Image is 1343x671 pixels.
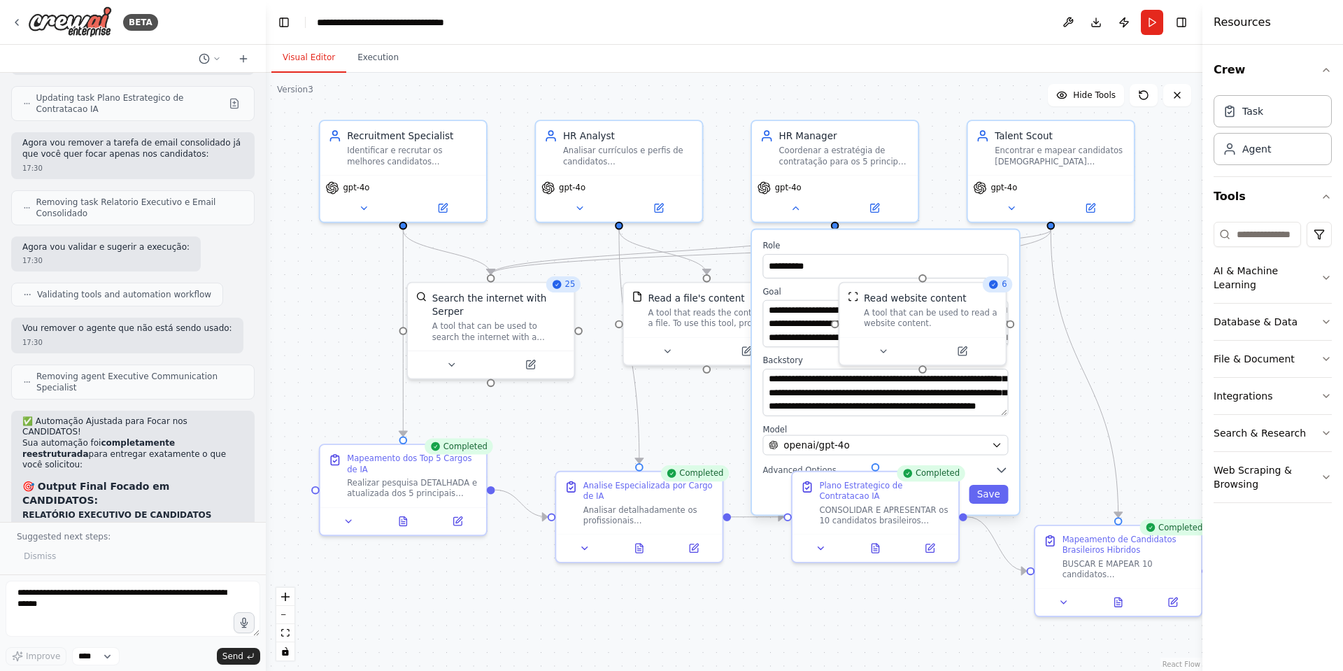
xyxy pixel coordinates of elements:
[612,229,713,274] g: Edge from c7615eba-ccdb-4c5b-a285-a1d178f515ba to cf014759-14c2-4491-a354-8bebbc0b38b0
[783,438,849,451] span: openai/gpt-4o
[837,200,913,216] button: Open in side panel
[434,513,481,529] button: Open in side panel
[1044,229,1125,517] g: Edge from 50b7fac6-7580-467e-9de5-bb7dbfb0a489 to 0df98828-763c-416b-8d43-a7d23cc35111
[22,255,190,266] div: 17:30
[317,15,474,29] nav: breadcrumb
[1149,594,1195,610] button: Open in side panel
[762,355,1008,366] label: Backstory
[623,282,791,367] div: 2FileReadToolRead a file's contentA tool that reads the content of a file. To use this tool, prov...
[495,483,547,524] g: Edge from 8be0cc9a-7cc6-4145-a504-3557c5f3b4cf to dc389944-2781-4ff2-943e-174939ec3a09
[762,435,1008,455] button: openai/gpt-4o
[22,138,243,160] p: Agora vou remover a tarefa de email consolidado já que você quer focar apenas nos candidatos:
[1214,378,1332,414] button: Integrations
[990,183,1017,193] span: gpt-4o
[37,289,211,300] span: Validating tools and automation workflow
[274,13,294,32] button: Hide left sidebar
[967,120,1135,223] div: Talent ScoutEncontrar e mapear candidatos [DEMOGRAPHIC_DATA] específicos para os 5 principais car...
[969,485,1008,504] button: Save
[28,6,112,38] img: Logo
[819,504,950,526] div: CONSOLIDAR E APRESENTAR os 10 candidatos brasileiros específicos mapeados na tarefa anterior. Par...
[432,321,566,343] div: A tool that can be used to search the internet with a search_query. Supports different search typ...
[620,200,697,216] button: Open in side panel
[583,480,714,502] div: Analise Especializada por Cargo de IA
[425,438,493,454] div: Completed
[484,229,1058,274] g: Edge from 50b7fac6-7580-467e-9de5-bb7dbfb0a489 to da5256fb-8e26-4e2a-9056-9bbae4f51208
[276,624,294,642] button: fit view
[1090,594,1147,610] button: View output
[193,50,227,67] button: Switch to previous chat
[762,424,1008,435] label: Model
[838,282,1007,367] div: 6ScrapeWebsiteToolRead website contentA tool that can be used to read a website content.
[17,546,63,566] button: Dismiss
[751,120,919,223] div: HR ManagerCoordenar a estratégia de contratação para os 5 principais cargos de IA mais demandados...
[847,540,904,556] button: View output
[22,323,232,334] p: Vou remover o agente que não está sendo usado:
[995,129,1125,143] div: Talent Scout
[1214,415,1332,451] button: Search & Research
[779,146,910,167] div: Coordenar a estratégia de contratação para os 5 principais cargos de IA mais demandados no mercad...
[347,453,478,475] div: Mapeamento dos Top 5 Cargos de IA
[347,129,478,143] div: Recruitment Specialist
[1242,104,1263,118] div: Task
[347,477,478,499] div: Realizar pesquisa DETALHADA e atualizada dos 5 principais cargos de IA mais demandados no mercado...
[123,14,158,31] div: BETA
[1163,661,1200,668] a: React Flow attribution
[1063,534,1193,556] div: Mapeamento de Candidatos Brasileiros Hibridos
[555,471,723,563] div: CompletedAnalise Especializada por Cargo de IAAnalisar detalhadamente os profissionais [DEMOGRAPH...
[534,120,703,223] div: HR AnalystAnalisar currículos e perfis de candidatos [DEMOGRAPHIC_DATA] para a vaga de {cargo}, a...
[6,647,66,665] button: Improve
[36,371,243,393] span: Removing agent Executive Communication Specialist
[648,291,744,304] div: Read a file's content
[565,279,576,290] span: 25
[26,651,60,662] span: Improve
[276,588,294,606] button: zoom in
[276,606,294,624] button: zoom out
[1214,452,1332,502] button: Web Scraping & Browsing
[648,307,781,329] div: A tool that reads the content of a file. To use this tool, provide a 'file_path' parameter with t...
[343,183,369,193] span: gpt-4o
[347,146,478,167] div: Identificar e recrutar os melhores candidatos [DEMOGRAPHIC_DATA] para a vaga de {cargo} na empres...
[583,504,714,526] div: Analisar detalhadamente os profissionais [DEMOGRAPHIC_DATA] identificados para cada um dos 5 carg...
[563,146,694,167] div: Analisar currículos e perfis de candidatos [DEMOGRAPHIC_DATA] para a vaga de {cargo}, avaliando c...
[1214,14,1271,31] h4: Resources
[1214,216,1332,514] div: Tools
[924,343,1000,359] button: Open in side panel
[1052,200,1128,216] button: Open in side panel
[762,463,1008,476] button: Advanced Options
[775,183,802,193] span: gpt-4o
[864,291,967,304] div: Read website content
[1034,525,1202,617] div: CompletedMapeamento de Candidatos Brasileiros HibridosBUSCAR E MAPEAR 10 candidatos [DEMOGRAPHIC_...
[1242,142,1271,156] div: Agent
[319,444,488,536] div: CompletedMapeamento dos Top 5 Cargos de IARealizar pesquisa DETALHADA e atualizada dos 5 principa...
[271,43,346,73] button: Visual Editor
[708,343,784,359] button: Open in side panel
[492,357,569,373] button: Open in side panel
[22,242,190,253] p: Agora vou validar e sugerir a execução:
[995,146,1125,167] div: Encontrar e mapear candidatos [DEMOGRAPHIC_DATA] específicos para os 5 principais cargos de IA id...
[1214,253,1332,303] button: AI & Machine Learning
[611,540,668,556] button: View output
[1172,13,1191,32] button: Hide right sidebar
[232,50,255,67] button: Start a new chat
[612,229,646,463] g: Edge from c7615eba-ccdb-4c5b-a285-a1d178f515ba to dc389944-2781-4ff2-943e-174939ec3a09
[1063,558,1193,580] div: BUSCAR E MAPEAR 10 candidatos [DEMOGRAPHIC_DATA] ESPECÍFICOS por nome para os 5 cargos de IA mais...
[416,291,427,302] img: SerperDevTool
[36,197,243,219] span: Removing task Relatorio Executivo e Email Consolidado
[217,648,260,665] button: Send
[967,510,1027,577] g: Edge from cc5eba61-86fe-4a2c-9415-8c6d11e078c5 to 0df98828-763c-416b-8d43-a7d23cc35111
[1002,279,1007,290] span: 6
[277,84,313,95] div: Version 3
[404,200,481,216] button: Open in side panel
[1073,90,1116,101] span: Hide Tools
[559,183,585,193] span: gpt-4o
[222,651,243,662] span: Send
[779,129,910,143] div: HR Manager
[671,540,717,556] button: Open in side panel
[36,92,223,115] span: Updating task Plano Estrategico de Contratacao IA
[632,291,642,302] img: FileReadTool
[22,337,232,348] div: 17:30
[22,481,169,506] strong: 🎯 Output Final Focado em CANDIDATOS:
[1048,84,1124,106] button: Hide Tools
[22,438,175,459] strong: completamente reestruturada
[907,540,953,556] button: Open in side panel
